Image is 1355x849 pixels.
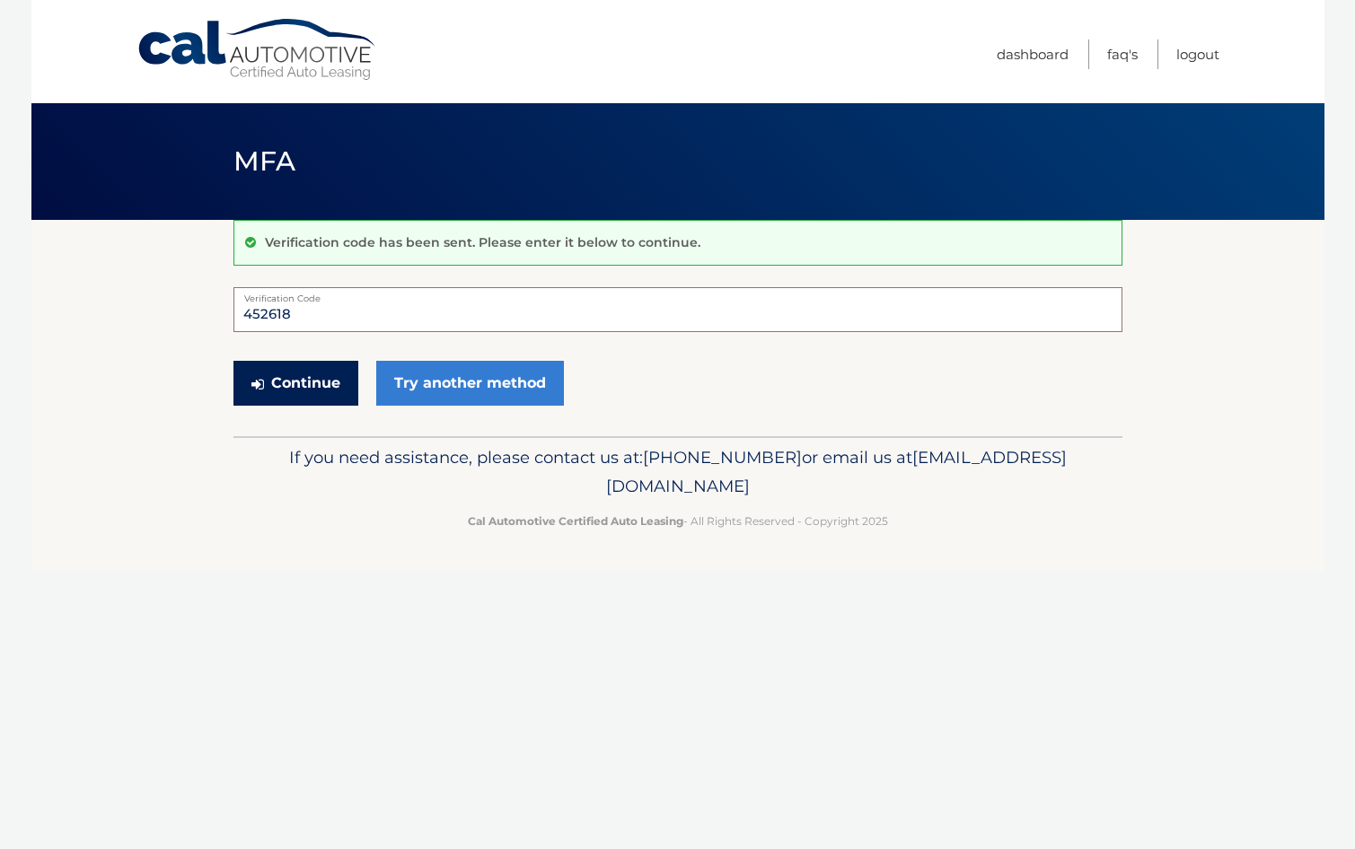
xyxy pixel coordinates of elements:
[997,39,1069,69] a: Dashboard
[376,361,564,406] a: Try another method
[233,287,1122,302] label: Verification Code
[468,514,683,528] strong: Cal Automotive Certified Auto Leasing
[265,234,700,250] p: Verification code has been sent. Please enter it below to continue.
[233,287,1122,332] input: Verification Code
[643,447,802,468] span: [PHONE_NUMBER]
[245,512,1111,530] p: - All Rights Reserved - Copyright 2025
[1176,39,1219,69] a: Logout
[233,361,358,406] button: Continue
[1107,39,1138,69] a: FAQ's
[606,447,1067,496] span: [EMAIL_ADDRESS][DOMAIN_NAME]
[245,443,1111,501] p: If you need assistance, please contact us at: or email us at
[233,144,296,178] span: MFA
[136,18,379,82] a: Cal Automotive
